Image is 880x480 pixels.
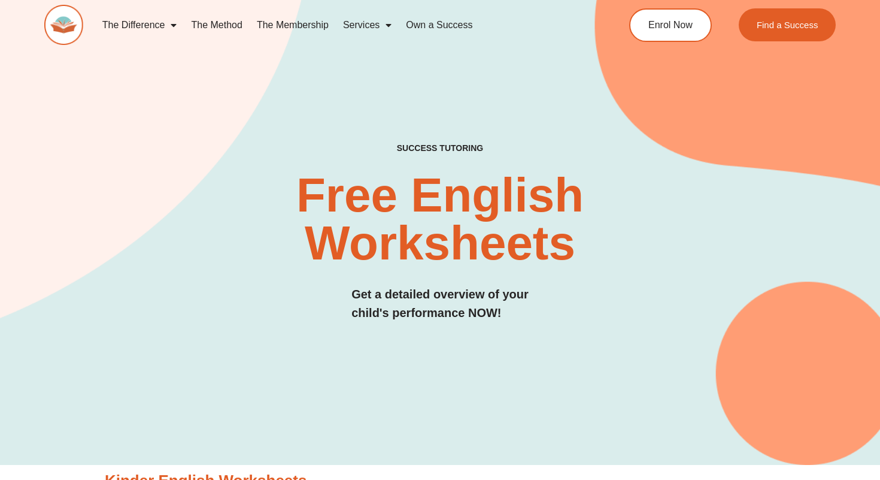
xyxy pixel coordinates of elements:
[178,171,701,267] h2: Free English Worksheets​
[399,11,480,39] a: Own a Success
[648,20,693,30] span: Enrol Now
[739,8,836,41] a: Find a Success
[757,20,818,29] span: Find a Success
[629,8,712,42] a: Enrol Now
[95,11,184,39] a: The Difference
[184,11,249,39] a: The Method
[336,11,399,39] a: Services
[250,11,336,39] a: The Membership
[95,11,584,39] nav: Menu
[323,143,557,153] h4: SUCCESS TUTORING​
[351,285,529,322] h3: Get a detailed overview of your child's performance NOW!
